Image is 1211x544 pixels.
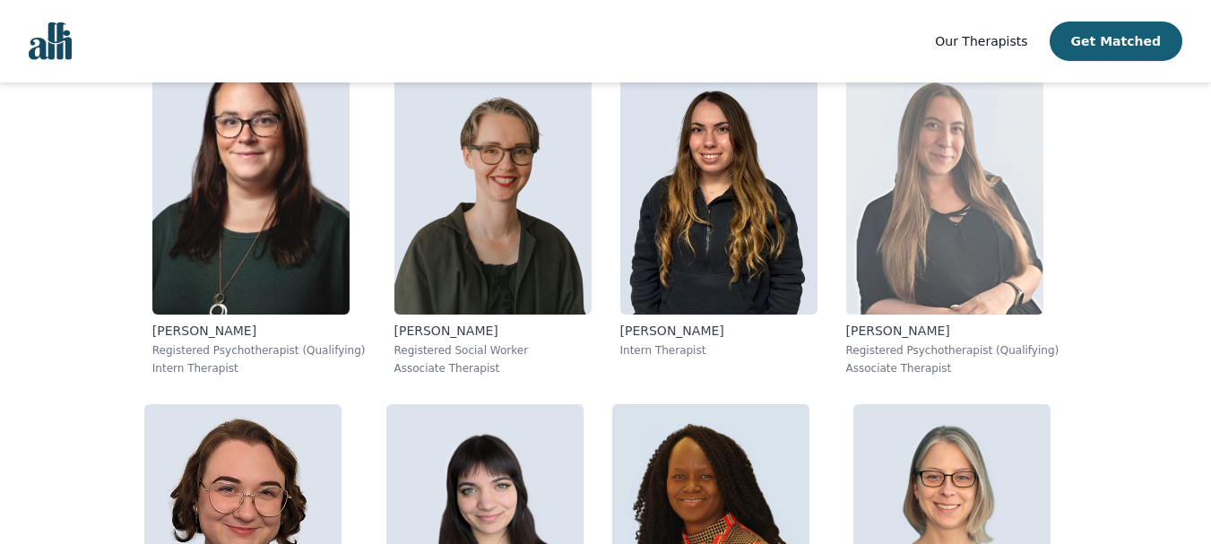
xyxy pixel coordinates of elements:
[138,42,380,390] a: Andrea_Nordby[PERSON_NAME]Registered Psychotherapist (Qualifying)Intern Therapist
[935,30,1027,52] a: Our Therapists
[152,56,350,315] img: Andrea_Nordby
[846,56,1043,315] img: Shannon_Vokes
[152,361,366,376] p: Intern Therapist
[152,322,366,340] p: [PERSON_NAME]
[606,42,832,390] a: Mariangela_Servello[PERSON_NAME]Intern Therapist
[832,42,1074,390] a: Shannon_Vokes[PERSON_NAME]Registered Psychotherapist (Qualifying)Associate Therapist
[380,42,606,390] a: Claire_Cummings[PERSON_NAME]Registered Social WorkerAssociate Therapist
[846,343,1060,358] p: Registered Psychotherapist (Qualifying)
[846,361,1060,376] p: Associate Therapist
[394,343,592,358] p: Registered Social Worker
[620,322,817,340] p: [PERSON_NAME]
[394,56,592,315] img: Claire_Cummings
[152,343,366,358] p: Registered Psychotherapist (Qualifying)
[394,322,592,340] p: [PERSON_NAME]
[935,34,1027,48] span: Our Therapists
[29,22,72,60] img: alli logo
[394,361,592,376] p: Associate Therapist
[1050,22,1182,61] button: Get Matched
[620,343,817,358] p: Intern Therapist
[846,322,1060,340] p: [PERSON_NAME]
[620,56,817,315] img: Mariangela_Servello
